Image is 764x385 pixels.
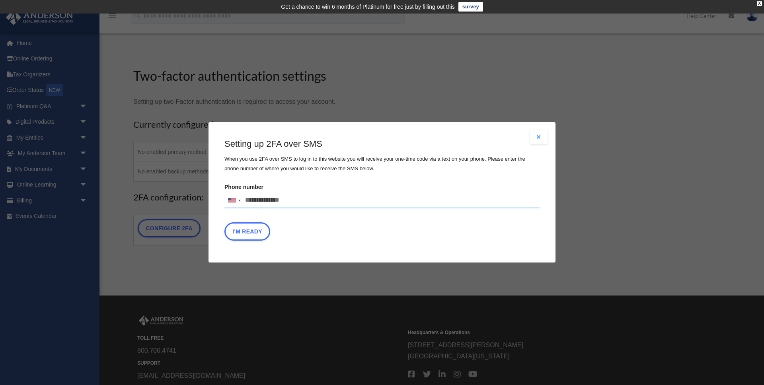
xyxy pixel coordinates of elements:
label: Phone number [224,181,540,208]
div: close [757,1,762,6]
p: When you use 2FA over SMS to log in to this website you will receive your one-time code via a tex... [224,154,540,173]
button: Close modal [530,130,548,144]
div: United States: +1 [225,193,243,208]
h3: Setting up 2FA over SMS [224,138,540,150]
a: survey [458,2,483,12]
div: Get a chance to win 6 months of Platinum for free just by filling out this [281,2,455,12]
input: Phone numberList of countries [224,192,540,208]
button: I'm Ready [224,223,270,241]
